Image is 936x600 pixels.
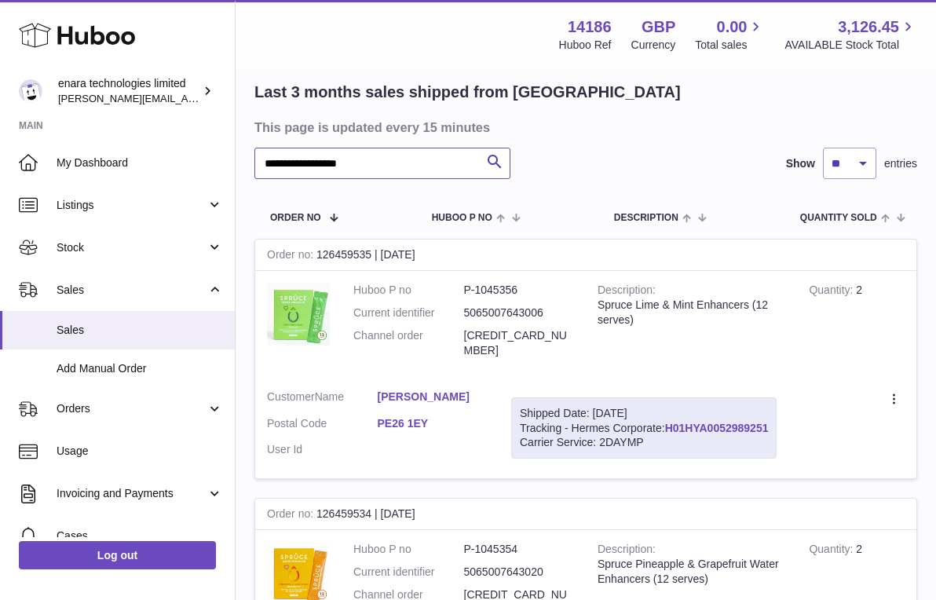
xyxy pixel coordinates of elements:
div: enara technologies limited [58,76,199,106]
a: 0.00 Total sales [695,16,765,53]
span: AVAILABLE Stock Total [784,38,917,53]
dd: 5065007643020 [464,565,575,580]
span: My Dashboard [57,155,223,170]
label: Show [786,156,815,171]
a: H01HYA0052989251 [665,422,769,434]
h2: Last 3 months sales shipped from [GEOGRAPHIC_DATA] [254,82,681,103]
div: Spruce Lime & Mint Enhancers (12 serves) [598,298,785,327]
dt: Name [267,390,378,408]
strong: Quantity [809,284,856,300]
dt: Huboo P no [353,283,464,298]
span: Orders [57,401,207,416]
span: Customer [267,390,315,403]
span: Order No [270,213,321,223]
strong: GBP [642,16,675,38]
span: Add Manual Order [57,361,223,376]
dd: P-1045354 [464,542,575,557]
dt: Current identifier [353,565,464,580]
div: Carrier Service: 2DAYMP [520,435,768,450]
span: Invoicing and Payments [57,486,207,501]
span: Total sales [695,38,765,53]
span: Listings [57,198,207,213]
span: Stock [57,240,207,255]
img: Dee@enara.co [19,79,42,103]
span: Usage [57,444,223,459]
span: Sales [57,323,223,338]
span: Quantity Sold [800,213,877,223]
dd: P-1045356 [464,283,575,298]
div: 126459534 | [DATE] [255,499,916,530]
div: Spruce Pineapple & Grapefruit Water Enhancers (12 serves) [598,557,785,587]
span: [PERSON_NAME][EMAIL_ADDRESS][DOMAIN_NAME] [58,92,315,104]
dt: Huboo P no [353,542,464,557]
dt: Postal Code [267,416,378,435]
dt: Current identifier [353,305,464,320]
span: entries [884,156,917,171]
div: Huboo Ref [559,38,612,53]
a: Log out [19,541,216,569]
span: Description [614,213,678,223]
strong: Quantity [809,543,856,559]
span: 3,126.45 [838,16,899,38]
h3: This page is updated every 15 minutes [254,119,913,136]
td: 2 [797,271,916,378]
span: Huboo P no [432,213,492,223]
strong: Description [598,543,656,559]
div: Shipped Date: [DATE] [520,406,768,421]
dt: User Id [267,442,378,457]
dd: [CREDIT_CARD_NUMBER] [464,328,575,358]
strong: 14186 [568,16,612,38]
dd: 5065007643006 [464,305,575,320]
a: 3,126.45 AVAILABLE Stock Total [784,16,917,53]
a: [PERSON_NAME] [378,390,488,404]
span: Sales [57,283,207,298]
img: 1747669011.jpeg [267,283,330,346]
div: Currency [631,38,676,53]
div: 126459535 | [DATE] [255,240,916,271]
strong: Order no [267,507,316,524]
div: Tracking - Hermes Corporate: [511,397,777,459]
span: Cases [57,529,223,543]
strong: Order no [267,248,316,265]
dt: Channel order [353,328,464,358]
span: 0.00 [717,16,748,38]
a: PE26 1EY [378,416,488,431]
strong: Description [598,284,656,300]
